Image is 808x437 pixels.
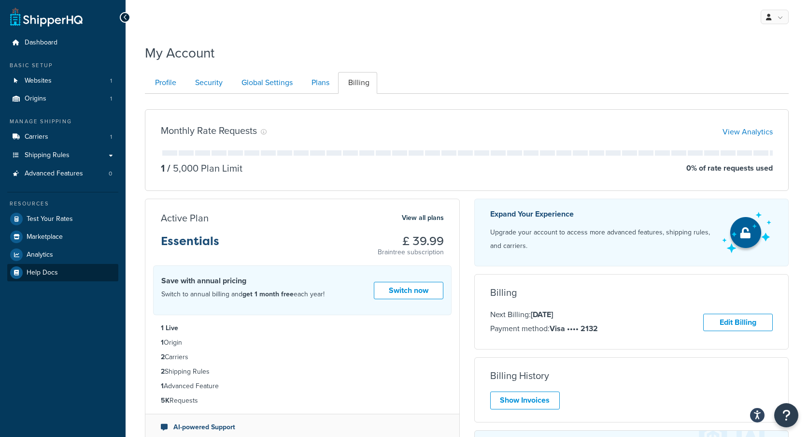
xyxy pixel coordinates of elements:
a: Websites 1 [7,72,118,90]
span: Advanced Features [25,170,83,178]
span: Help Docs [27,269,58,277]
a: Plans [301,72,337,94]
strong: 1 Live [161,323,178,333]
a: Marketplace [7,228,118,246]
span: Marketplace [27,233,63,241]
a: Test Your Rates [7,210,118,228]
a: Show Invoices [490,392,560,409]
a: Analytics [7,246,118,263]
h3: Monthly Rate Requests [161,125,257,136]
strong: 1 [161,381,164,391]
li: Advanced Features [7,165,118,183]
div: Basic Setup [7,61,118,70]
a: View all plans [402,212,444,224]
a: Advanced Features 0 [7,165,118,183]
span: / [167,161,170,175]
li: Origin [161,337,444,348]
h1: My Account [145,44,214,62]
button: Open Resource Center [774,403,798,427]
div: Resources [7,200,118,208]
p: Expand Your Experience [490,207,714,221]
h3: Billing History [490,370,549,381]
li: Websites [7,72,118,90]
h3: £ 39.99 [378,235,444,248]
strong: 5K [161,395,170,406]
span: Websites [25,77,52,85]
a: ShipperHQ Home [10,7,83,27]
span: 1 [110,77,112,85]
span: 1 [110,95,112,103]
strong: 2 [161,352,165,362]
li: Carriers [161,352,444,363]
a: Carriers 1 [7,128,118,146]
a: Shipping Rules [7,146,118,164]
li: AI-powered Support [161,422,444,433]
a: Edit Billing [703,314,773,332]
strong: get 1 month free [242,289,294,299]
strong: 2 [161,366,165,377]
li: Origins [7,90,118,108]
span: Shipping Rules [25,151,70,160]
span: Carriers [25,133,48,141]
p: 5,000 Plan Limit [165,161,242,175]
h3: Billing [490,287,517,298]
span: Test Your Rates [27,215,73,223]
a: Expand Your Experience Upgrade your account to access more advanced features, shipping rules, and... [474,199,789,266]
p: 0 % of rate requests used [686,161,773,175]
span: Origins [25,95,46,103]
a: Help Docs [7,264,118,281]
p: Switch to annual billing and each year! [161,288,325,301]
a: Billing [338,72,377,94]
li: Carriers [7,128,118,146]
a: Security [185,72,230,94]
a: Dashboard [7,34,118,52]
p: Braintree subscription [378,248,444,257]
span: Dashboard [25,39,57,47]
a: Profile [145,72,184,94]
strong: 1 [161,337,164,348]
strong: Visa •••• 2132 [550,323,598,334]
a: Switch now [374,282,443,300]
p: Payment method: [490,322,598,335]
h3: Active Plan [161,213,209,223]
p: Upgrade your account to access more advanced features, shipping rules, and carriers. [490,226,714,253]
h3: Essentials [161,235,219,255]
div: Manage Shipping [7,117,118,126]
span: 1 [110,133,112,141]
a: View Analytics [723,126,773,137]
li: Shipping Rules [161,366,444,377]
span: Analytics [27,251,53,259]
li: Advanced Feature [161,381,444,392]
h4: Save with annual pricing [161,275,325,287]
p: 1 [161,161,165,175]
p: Next Billing: [490,308,598,321]
strong: [DATE] [531,309,553,320]
a: Origins 1 [7,90,118,108]
li: Requests [161,395,444,406]
a: Global Settings [231,72,300,94]
span: 0 [109,170,112,178]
